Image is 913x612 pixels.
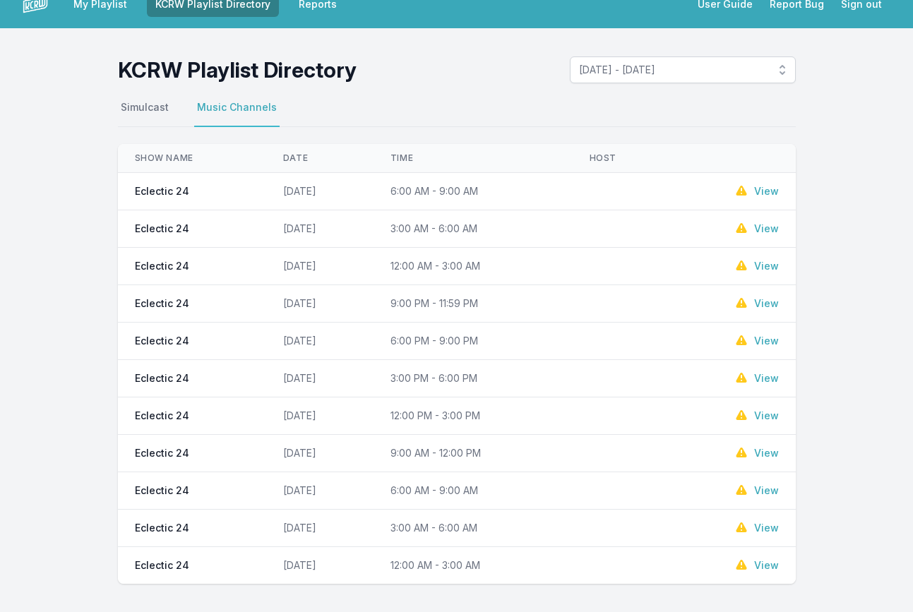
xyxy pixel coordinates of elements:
span: Eclectic 24 [135,409,189,423]
a: View [754,296,779,311]
a: View [754,184,779,198]
td: [DATE] [266,510,374,547]
button: [DATE] - [DATE] [570,56,796,83]
button: Music Channels [194,100,280,127]
td: [DATE] [266,472,374,510]
span: [DATE] - [DATE] [579,63,767,77]
a: View [754,521,779,535]
th: Date [266,144,374,173]
a: View [754,334,779,348]
td: 3:00 AM - 6:00 AM [374,510,573,547]
th: Time [374,144,573,173]
h1: KCRW Playlist Directory [118,57,357,83]
button: Simulcast [118,100,172,127]
span: Eclectic 24 [135,446,189,460]
td: 3:00 PM - 6:00 PM [374,360,573,397]
span: Eclectic 24 [135,558,189,572]
a: View [754,484,779,498]
a: View [754,409,779,423]
td: [DATE] [266,173,374,210]
td: [DATE] [266,285,374,323]
td: 12:00 AM - 3:00 AM [374,547,573,584]
span: Eclectic 24 [135,222,189,236]
span: Eclectic 24 [135,259,189,273]
span: Eclectic 24 [135,484,189,498]
td: 12:00 AM - 3:00 AM [374,248,573,285]
td: 9:00 PM - 11:59 PM [374,285,573,323]
td: 6:00 AM - 9:00 AM [374,173,573,210]
td: [DATE] [266,397,374,435]
span: Eclectic 24 [135,371,189,385]
td: 3:00 AM - 6:00 AM [374,210,573,248]
span: Eclectic 24 [135,184,189,198]
td: [DATE] [266,547,374,584]
a: View [754,222,779,236]
td: [DATE] [266,248,374,285]
td: 9:00 AM - 12:00 PM [374,435,573,472]
a: View [754,259,779,273]
a: View [754,446,779,460]
span: Eclectic 24 [135,296,189,311]
td: [DATE] [266,323,374,360]
td: 6:00 PM - 9:00 PM [374,323,573,360]
td: [DATE] [266,210,374,248]
a: View [754,558,779,572]
th: Show Name [118,144,266,173]
td: [DATE] [266,435,374,472]
td: [DATE] [266,360,374,397]
th: Host [573,144,670,173]
span: Eclectic 24 [135,521,189,535]
td: 12:00 PM - 3:00 PM [374,397,573,435]
a: View [754,371,779,385]
td: 6:00 AM - 9:00 AM [374,472,573,510]
span: Eclectic 24 [135,334,189,348]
